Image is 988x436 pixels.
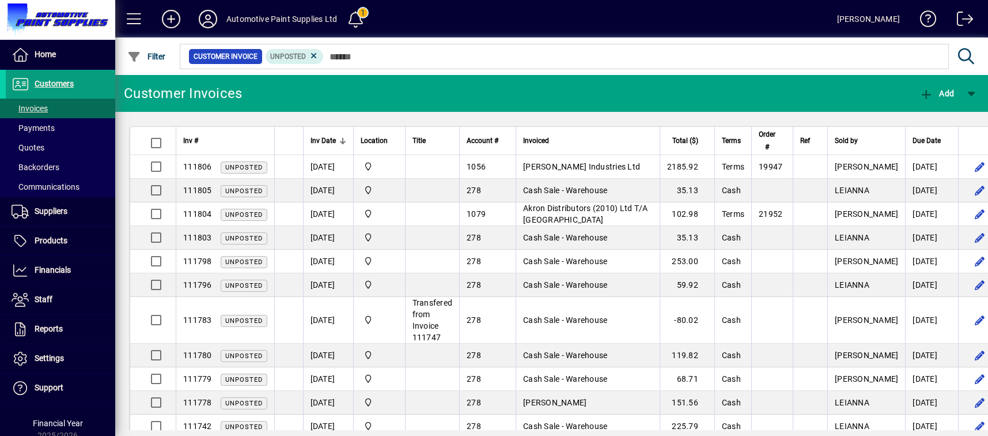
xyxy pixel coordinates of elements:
span: 19947 [759,162,782,171]
td: 151.56 [660,391,714,415]
span: 111796 [183,280,212,290]
span: Quotes [12,143,44,152]
td: 2185.92 [660,155,714,179]
span: Automotive Paint Supplies Ltd [361,231,398,244]
mat-chip: Customer Invoice Status: Unposted [266,49,324,64]
span: Transfered from Invoice 111747 [412,298,453,342]
span: Cash [722,422,741,431]
div: Order # [759,128,786,153]
span: [PERSON_NAME] [835,162,898,171]
span: Communications [12,182,80,191]
span: Unposted [225,423,263,431]
span: Terms [722,134,741,147]
span: Unposted [225,235,263,242]
span: Unposted [225,282,263,290]
span: Terms [722,209,744,219]
div: Ref [800,134,820,147]
button: Add [153,9,190,29]
td: [DATE] [303,179,353,202]
span: Automotive Paint Supplies Ltd [361,420,398,433]
span: Automotive Paint Supplies Ltd [361,160,398,173]
span: Due Date [913,134,941,147]
td: 35.13 [660,226,714,250]
span: Automotive Paint Supplies Ltd [361,184,398,197]
span: 111780 [183,351,212,360]
td: [DATE] [905,391,958,415]
span: Customer Invoice [194,51,258,62]
div: Inv Date [311,134,346,147]
span: Cash Sale - Warehouse [523,233,607,242]
span: Cash [722,398,741,407]
span: Customers [35,79,74,88]
span: 111742 [183,422,212,431]
a: Backorders [6,157,115,177]
span: Terms [722,162,744,171]
span: Akron Distributors (2010) Ltd T/A [GEOGRAPHIC_DATA] [523,204,648,224]
span: Unposted [225,187,263,195]
a: Support [6,374,115,403]
span: LEIANNA [835,398,869,407]
span: Cash Sale - Warehouse [523,257,607,266]
span: Cash Sale - Warehouse [523,280,607,290]
span: Filter [127,52,166,61]
span: Automotive Paint Supplies Ltd [361,396,398,409]
span: 1056 [467,162,486,171]
a: Knowledge Base [911,2,937,40]
span: 278 [467,374,481,384]
span: 278 [467,186,481,195]
span: LEIANNA [835,280,869,290]
span: LEIANNA [835,233,869,242]
span: Total ($) [672,134,698,147]
td: [DATE] [905,273,958,297]
div: Total ($) [667,134,709,147]
td: 119.82 [660,344,714,367]
span: LEIANNA [835,422,869,431]
td: [DATE] [303,250,353,273]
td: [DATE] [905,297,958,344]
div: Title [412,134,453,147]
span: Unposted [225,352,263,360]
span: Home [35,50,56,59]
a: Invoices [6,99,115,118]
td: [DATE] [303,391,353,415]
span: Cash Sale - Warehouse [523,374,607,384]
td: [DATE] [303,344,353,367]
span: Cash [722,351,741,360]
span: 111803 [183,233,212,242]
a: Staff [6,285,115,314]
a: Financials [6,256,115,285]
div: Automotive Paint Supplies Ltd [226,10,337,28]
span: 278 [467,233,481,242]
span: Add [919,89,954,98]
span: Cash [722,374,741,384]
div: Inv # [183,134,267,147]
button: Filter [124,46,169,67]
span: Payments [12,123,55,133]
span: 111805 [183,186,212,195]
span: Settings [35,354,64,363]
td: 253.00 [660,250,714,273]
span: Automotive Paint Supplies Ltd [361,373,398,385]
span: Cash [722,280,741,290]
span: Financial Year [33,419,83,428]
td: [DATE] [303,297,353,344]
span: Cash Sale - Warehouse [523,351,607,360]
span: [PERSON_NAME] [835,315,898,325]
td: [DATE] [905,226,958,250]
td: [DATE] [303,367,353,391]
span: Inv Date [311,134,336,147]
td: [DATE] [303,273,353,297]
a: Home [6,40,115,69]
td: [DATE] [905,250,958,273]
span: [PERSON_NAME] [835,351,898,360]
a: Quotes [6,138,115,157]
span: 1079 [467,209,486,219]
span: 278 [467,351,481,360]
span: Cash [722,186,741,195]
span: Order # [759,128,775,153]
button: Add [917,83,957,104]
span: Account # [467,134,498,147]
span: Unposted [225,258,263,266]
div: [PERSON_NAME] [837,10,900,28]
div: Due Date [913,134,951,147]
